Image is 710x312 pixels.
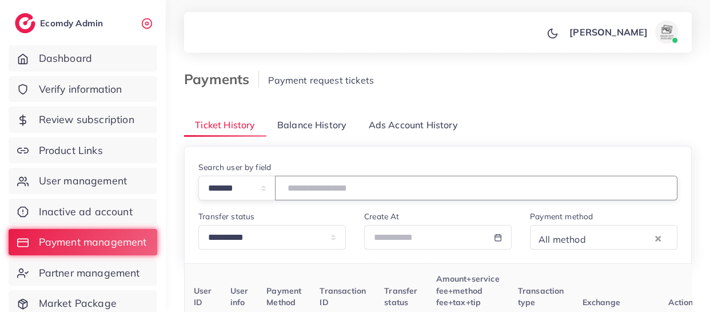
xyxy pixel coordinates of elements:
span: Transaction ID [320,286,366,307]
span: Payment management [39,235,147,250]
span: Balance History [277,119,346,132]
span: Ticket History [195,119,255,132]
a: logoEcomdy Admin [15,13,106,33]
span: Ads Account History [369,119,458,132]
a: Dashboard [9,45,157,72]
a: Verify information [9,76,157,102]
a: Review subscription [9,106,157,133]
a: Partner management [9,260,157,286]
span: Payment request tickets [268,74,374,86]
span: Actions [668,297,697,307]
a: [PERSON_NAME]avatar [563,21,683,44]
span: Transfer status [384,286,417,307]
div: Search for option [530,225,677,250]
span: Review subscription [39,112,134,127]
input: Search for option [589,228,652,248]
span: Transaction type [518,286,564,307]
h3: Payments [184,71,259,88]
label: Payment method [530,211,593,222]
span: Amount+service fee+method fee+tax+tip [436,274,499,307]
span: Inactive ad account [39,204,133,219]
img: avatar [655,21,678,44]
label: Create At [364,211,399,222]
button: Clear Selected [655,231,661,244]
a: Product Links [9,137,157,164]
span: Dashboard [39,51,92,66]
a: Inactive ad account [9,199,157,225]
label: Transfer status [198,211,254,222]
span: User info [230,286,249,307]
a: Payment management [9,229,157,255]
label: Search user by field [198,161,271,173]
img: logo [15,13,35,33]
a: User management [9,168,157,194]
p: [PERSON_NAME] [569,25,648,39]
span: Payment Method [266,286,301,307]
span: User management [39,173,127,188]
span: Verify information [39,82,122,97]
span: All method [536,231,588,248]
span: Exchange [582,297,620,307]
h2: Ecomdy Admin [40,18,106,29]
span: User ID [194,286,212,307]
span: Product Links [39,143,103,158]
span: Market Package [39,296,117,311]
span: Partner management [39,266,140,281]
